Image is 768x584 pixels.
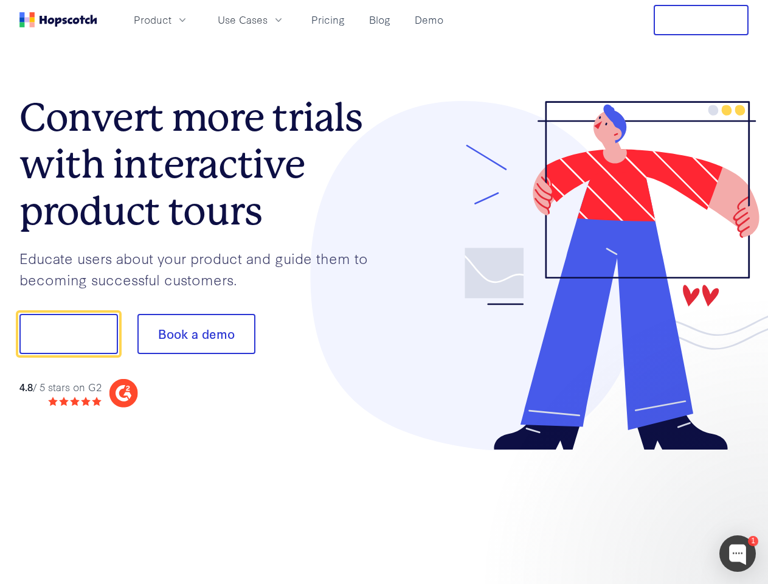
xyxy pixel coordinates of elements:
span: Use Cases [218,12,268,27]
button: Book a demo [137,314,255,354]
div: 1 [748,536,758,546]
div: / 5 stars on G2 [19,380,102,395]
button: Product [126,10,196,30]
a: Demo [410,10,448,30]
a: Blog [364,10,395,30]
strong: 4.8 [19,380,33,394]
p: Educate users about your product and guide them to becoming successful customers. [19,248,384,290]
h1: Convert more trials with interactive product tours [19,94,384,234]
a: Home [19,12,97,27]
button: Show me! [19,314,118,354]
button: Use Cases [210,10,292,30]
button: Free Trial [654,5,749,35]
a: Pricing [306,10,350,30]
span: Product [134,12,171,27]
